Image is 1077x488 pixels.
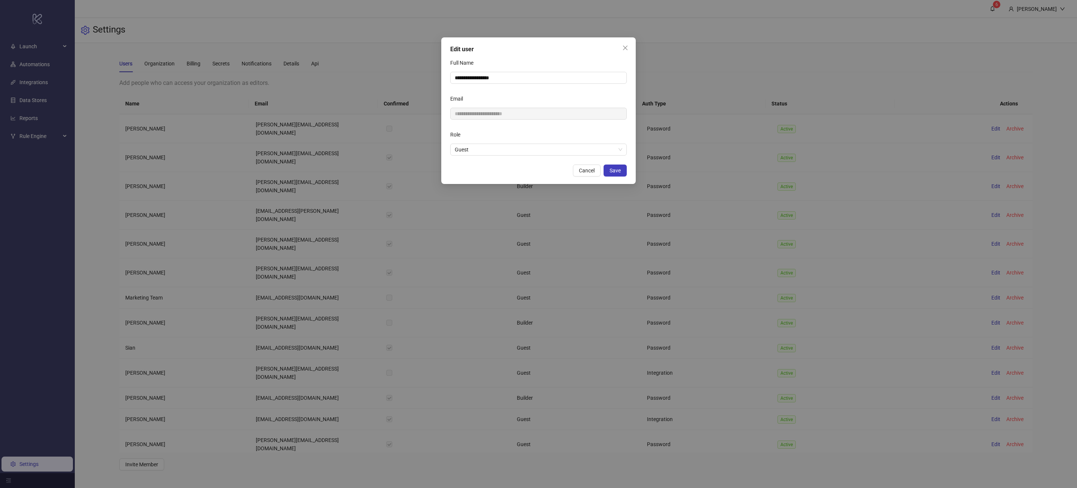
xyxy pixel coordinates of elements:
[610,168,621,174] span: Save
[604,165,627,177] button: Save
[450,57,478,69] label: Full Name
[450,45,627,54] div: Edit user
[579,168,595,174] span: Cancel
[455,144,622,155] span: Guest
[450,93,468,105] label: Email
[450,108,627,120] input: Email Email
[573,165,601,177] button: Cancel
[450,129,465,141] label: Role
[619,42,631,54] button: Close
[622,45,628,51] span: close
[450,72,627,84] input: Full Name Full Name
